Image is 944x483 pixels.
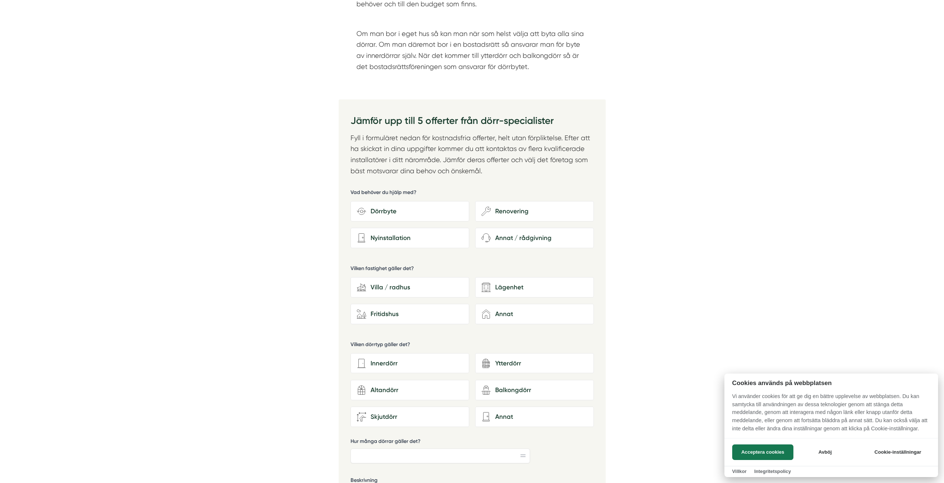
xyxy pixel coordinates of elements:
button: Cookie-inställningar [865,444,930,460]
button: Avböj [796,444,855,460]
a: Integritetspolicy [754,469,791,474]
a: Villkor [732,469,747,474]
p: Vi använder cookies för att ge dig en bättre upplevelse av webbplatsen. Du kan samtycka till anvä... [724,392,938,438]
h2: Cookies används på webbplatsen [724,379,938,387]
button: Acceptera cookies [732,444,793,460]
